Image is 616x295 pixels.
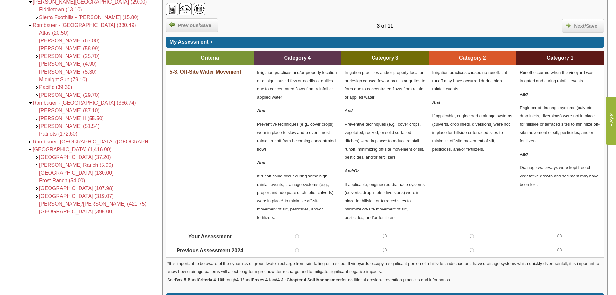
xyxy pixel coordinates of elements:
td: Category 3 [341,51,429,65]
span: Engineered drainage systems (culverts, drop inlets, diversions) were not in place for hillside or... [520,105,600,143]
img: Collapse <span class='AgFacilityColorRed'>Southern Sonoma County Unit Ranches (1,416.90)</span> [28,147,33,152]
span: See and through and and in for additional erosion-prevention practices and information. [167,278,451,282]
img: arrow_right.png [566,22,571,28]
a: Previous/Save [166,18,218,32]
input: Submit [605,97,616,145]
img: EconomicToolSWPIcon38x38.png [166,3,178,15]
a: Rombauer - [GEOGRAPHIC_DATA] (366.74) [33,100,136,106]
span: My Assessment [169,39,208,45]
span: Drainage waterways were kept free of vegetative growth and sediment may have been lost. [520,165,599,187]
strong: Boxes 4-I [252,278,270,282]
a: [GEOGRAPHIC_DATA] (1,416.90) [33,147,112,152]
a: [PERSON_NAME] (58.99) [39,46,100,51]
a: [GEOGRAPHIC_DATA] (107.98) [39,186,114,191]
span: And [520,152,528,157]
a: [GEOGRAPHIC_DATA] (130.00) [39,170,114,176]
strong: Chapter 4 Soil Management [287,278,342,282]
span: If applicable, engineered drainage systems (culverts, drop inlets, diversions) were not in place ... [432,113,512,151]
span: 5-3. Off-Site Water Movement [169,69,241,74]
strong: And [257,160,265,165]
span: Irrigation practices and/or property location or design caused few or no rills or gullies due to ... [257,70,337,100]
a: Rombauer -[GEOGRAPHIC_DATA] ([GEOGRAPHIC_DATA]) (148.10) [33,139,193,144]
img: HighImpactPracticeSWPIcon38x38.png [193,3,205,15]
a: [GEOGRAPHIC_DATA] (319.07) [39,193,114,199]
a: Patriots (172.60) [39,131,77,137]
a: [PERSON_NAME] (51.54) [39,123,100,129]
td: Category 2 [429,51,516,65]
a: Midnight Sun (79.10) [39,77,87,82]
a: [PERSON_NAME] (87.10) [39,108,100,113]
a: [PERSON_NAME] (29.70) [39,92,100,98]
a: [GEOGRAPHIC_DATA] (395.00) [39,209,114,214]
a: Sierra Foothills - [PERSON_NAME] (15.80) [39,15,139,20]
strong: Criteria 4-10 [198,278,222,282]
a: Rombauer - [GEOGRAPHIC_DATA] (330.49) [33,22,136,28]
a: [GEOGRAPHIC_DATA] (37.20) [39,154,111,160]
span: *It is important to be aware of the dynamics of groundwater recharge from rain falling on a slope... [167,261,599,274]
span: Pacific (39.30) [39,85,72,90]
a: [PERSON_NAME] (25.70) [39,53,100,59]
strong: 4-J [277,278,284,282]
span: If runoff could occur during some high rainfall events, drainage systems (e.g., proper and adequa... [257,174,333,220]
strong: 4-12 [236,278,244,282]
span: Preventive techniques (e.g., cover crops) were in place to slow and prevent most rainfall runoff ... [257,122,336,152]
a: Fiddletown (13.10) [39,7,82,12]
a: [PERSON_NAME] (4.90) [39,61,97,67]
strong: And [345,108,353,113]
a: [PERSON_NAME] Ranch (5.90) [39,162,113,168]
span: Irrigation practices and/or property location or design caused few or no rills or gullies to form... [345,70,425,100]
a: Atlas (20.50) [39,30,69,36]
a: Next/Save [562,19,604,33]
a: [PERSON_NAME] II (55.50) [39,116,104,121]
span: 3 of 11 [377,23,393,28]
span: Irrigation practices caused no runoff, but runoff may have occurred during high rainfall events [432,70,507,91]
img: sort_arrow_up.gif [210,41,213,43]
span: If applicable, engineered drainage systems (culverts, drop inlets, diversions) were in place for ... [345,182,425,220]
a: [PERSON_NAME] (67.00) [39,38,100,43]
div: Click to toggle my assessment information [166,37,604,48]
span: Criteria [201,55,219,61]
td: Category 1 [516,51,604,65]
a: [PERSON_NAME] (5.30) [39,69,97,74]
img: 1-ClimateSmartSWPIcon38x38.png [179,3,192,15]
strong: And [520,92,528,96]
span: And [432,100,440,105]
img: arrow_left.png [169,22,175,27]
img: Collapse <span class='AgFacilityColorRed'>Rombauer - Napa County Vineyards (330.49)</span> [28,23,33,28]
img: Collapse <span class='AgFacilityColorRed'>Rombauer - Sonoma County Vineyards (366.74)</span> [28,101,33,106]
td: Category 4 [254,51,341,65]
span: And/Or [345,168,359,173]
strong: Box 5-B [175,278,190,282]
span: Previous/Save [175,22,214,29]
a: [PERSON_NAME]/[PERSON_NAME] (421.75) [39,201,146,207]
span: Runoff occurred when the vineyard was irrigated and during rainfall events [520,70,593,83]
a: Frost Ranch (54.00) [39,178,85,183]
span: Preventive techniques (e.g., cover crops, vegetated, rocked, or solid surfaced ditches) were in p... [345,122,424,160]
strong: And [257,108,265,113]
